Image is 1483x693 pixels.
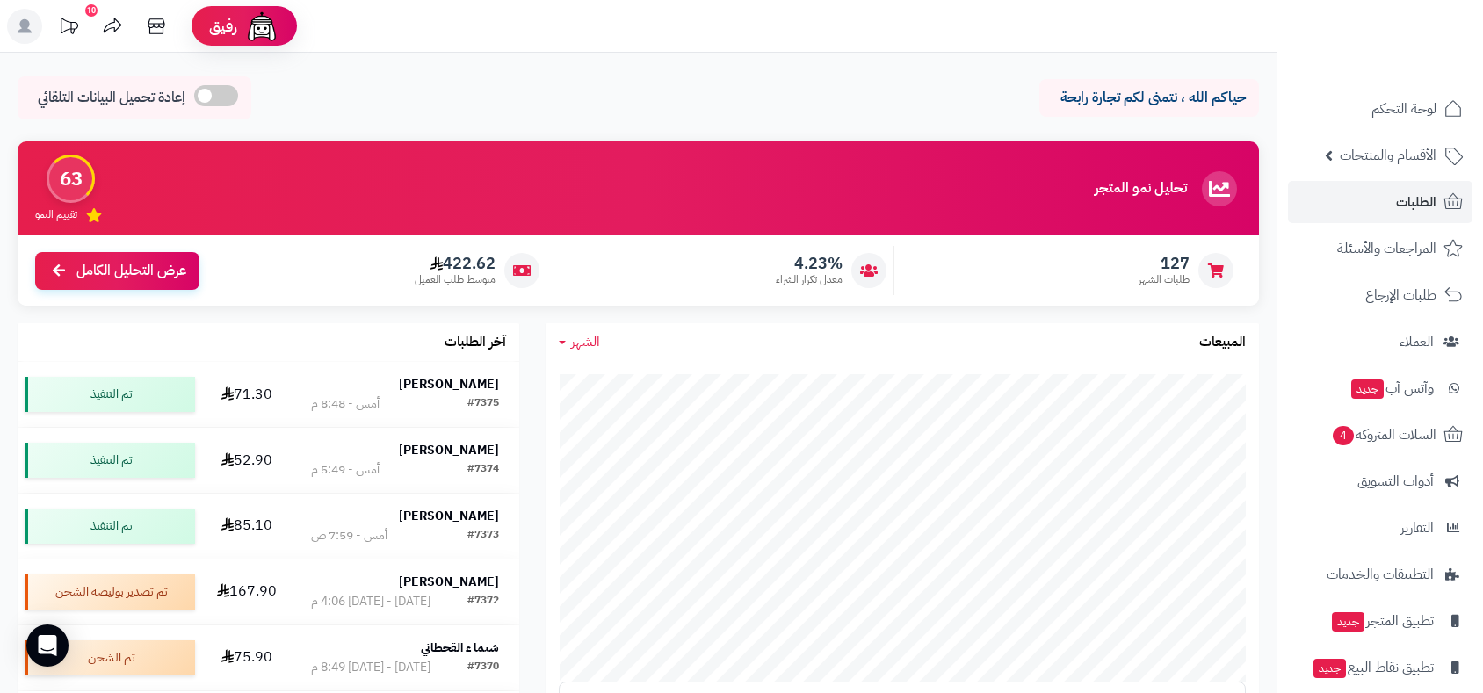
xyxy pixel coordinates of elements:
[85,4,98,17] div: 10
[47,9,90,48] a: تحديثات المنصة
[1340,143,1436,168] span: الأقسام والمنتجات
[311,593,430,610] div: [DATE] - [DATE] 4:06 م
[1313,659,1346,678] span: جديد
[1095,181,1187,197] h3: تحليل نمو المتجر
[467,527,499,545] div: #7373
[1288,646,1472,689] a: تطبيق نقاط البيعجديد
[1199,335,1246,350] h3: المبيعات
[25,574,195,610] div: تم تصدير بوليصة الشحن
[1327,562,1434,587] span: التطبيقات والخدمات
[311,461,380,479] div: أمس - 5:49 م
[1400,516,1434,540] span: التقارير
[776,272,843,287] span: معدل تكرار الشراء
[1288,460,1472,502] a: أدوات التسويق
[399,507,499,525] strong: [PERSON_NAME]
[1337,236,1436,261] span: المراجعات والأسئلة
[25,377,195,412] div: تم التنفيذ
[1288,181,1472,223] a: الطلبات
[1288,88,1472,130] a: لوحة التحكم
[1139,254,1190,273] span: 127
[244,9,279,44] img: ai-face.png
[1053,88,1246,108] p: حياكم الله ، نتمنى لكم تجارة رابحة
[559,332,600,352] a: الشهر
[25,509,195,544] div: تم التنفيذ
[1288,414,1472,456] a: السلات المتروكة4
[1288,321,1472,363] a: العملاء
[1371,97,1436,121] span: لوحة التحكم
[415,272,496,287] span: متوسط طلب العميل
[1349,376,1434,401] span: وآتس آب
[311,527,387,545] div: أمس - 7:59 ص
[467,659,499,676] div: #7370
[202,559,290,624] td: 167.90
[311,659,430,676] div: [DATE] - [DATE] 8:49 م
[76,261,186,281] span: عرض التحليل الكامل
[1288,227,1472,270] a: المراجعات والأسئلة
[467,593,499,610] div: #7372
[1288,507,1472,549] a: التقارير
[311,395,380,413] div: أمس - 8:48 م
[467,461,499,479] div: #7374
[399,375,499,393] strong: [PERSON_NAME]
[1396,190,1436,214] span: الطلبات
[35,207,77,222] span: تقييم النمو
[38,88,185,108] span: إعادة تحميل البيانات التلقائي
[421,639,499,657] strong: شيما ء القحطاني
[202,494,290,559] td: 85.10
[399,573,499,591] strong: [PERSON_NAME]
[399,441,499,459] strong: [PERSON_NAME]
[202,362,290,427] td: 71.30
[1330,609,1434,633] span: تطبيق المتجر
[1351,379,1384,399] span: جديد
[467,395,499,413] div: #7375
[571,331,600,352] span: الشهر
[1365,283,1436,307] span: طلبات الإرجاع
[1288,553,1472,596] a: التطبيقات والخدمات
[26,624,69,667] div: Open Intercom Messenger
[1331,422,1436,447] span: السلات المتروكة
[25,443,195,478] div: تم التنفيذ
[776,254,843,273] span: 4.23%
[415,254,496,273] span: 422.62
[1288,367,1472,409] a: وآتس آبجديد
[1332,612,1364,632] span: جديد
[1288,600,1472,642] a: تطبيق المتجرجديد
[1288,274,1472,316] a: طلبات الإرجاع
[209,16,237,37] span: رفيق
[1357,469,1434,494] span: أدوات التسويق
[35,252,199,290] a: عرض التحليل الكامل
[1139,272,1190,287] span: طلبات الشهر
[1333,426,1354,445] span: 4
[25,640,195,675] div: تم الشحن
[202,428,290,493] td: 52.90
[1312,655,1434,680] span: تطبيق نقاط البيع
[202,625,290,690] td: 75.90
[445,335,506,350] h3: آخر الطلبات
[1400,329,1434,354] span: العملاء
